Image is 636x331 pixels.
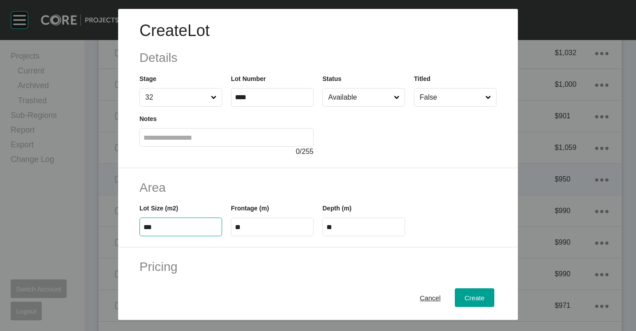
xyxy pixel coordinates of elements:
[139,75,156,82] label: Stage
[139,258,497,275] h2: Pricing
[410,288,450,307] button: Cancel
[420,294,441,302] span: Cancel
[484,89,493,106] span: Close menu...
[465,294,485,302] span: Create
[139,49,497,66] h2: Details
[392,89,401,106] span: Close menu...
[139,179,497,196] h2: Area
[231,205,269,212] label: Frontage (m)
[143,89,209,106] input: 32
[455,288,494,307] button: Create
[322,75,342,82] label: Status
[414,75,430,82] label: Titled
[326,89,392,106] input: Available
[209,89,219,106] span: Close menu...
[296,148,300,155] span: 0
[322,205,351,212] label: Depth (m)
[139,115,157,122] label: Notes
[231,75,266,82] label: Lot Number
[139,205,178,212] label: Lot Size (m2)
[139,20,497,42] h1: Create Lot
[139,147,314,157] div: / 255
[418,89,484,106] input: False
